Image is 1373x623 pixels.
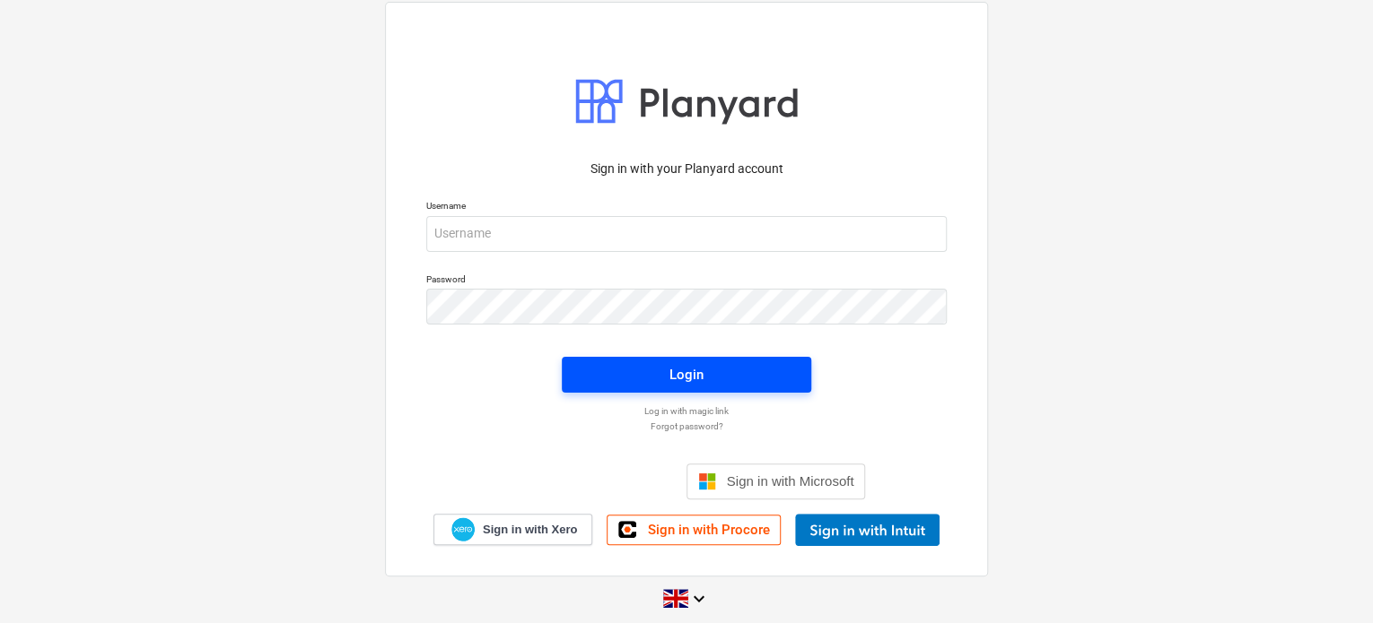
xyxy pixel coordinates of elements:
button: Login [562,357,811,393]
a: Sign in with Xero [433,514,593,545]
a: Sign in with Procore [607,515,781,545]
img: Xero logo [451,517,475,541]
span: Sign in with Procore [647,522,769,538]
i: keyboard_arrow_down [688,588,710,610]
input: Username [426,216,947,252]
div: Login [669,363,704,386]
span: Sign in with Xero [483,522,577,538]
p: Sign in with your Planyard account [426,160,947,178]
p: Password [426,273,947,289]
p: Username [426,200,947,215]
a: Log in with magic link [417,405,956,417]
span: Sign in with Microsoft [727,473,854,489]
img: Microsoft logo [698,472,716,490]
iframe: Sign in with Google Button [499,462,681,501]
a: Forgot password? [417,420,956,432]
